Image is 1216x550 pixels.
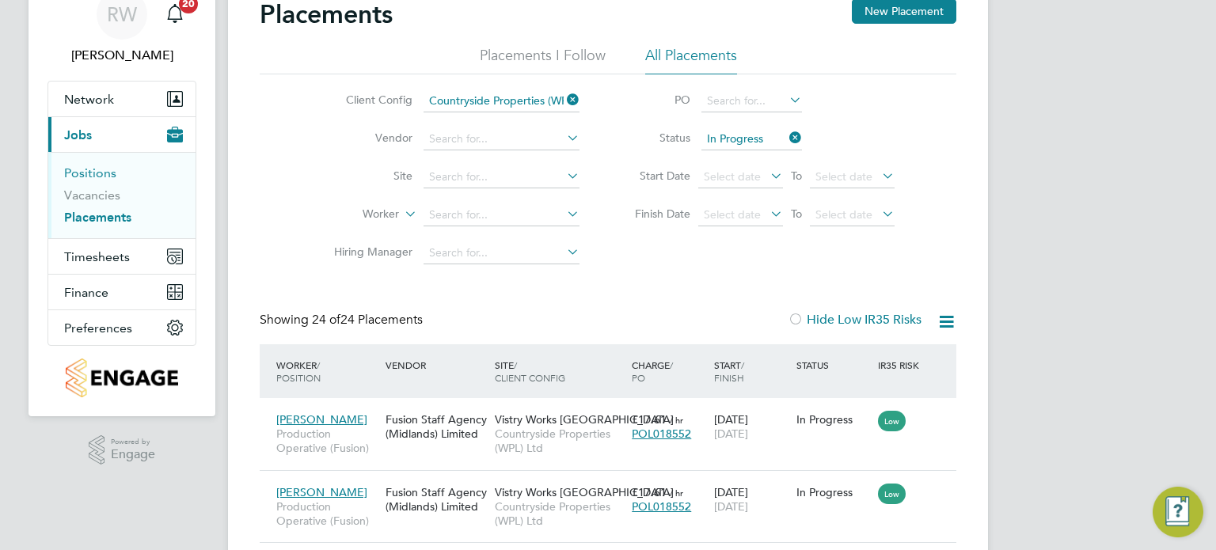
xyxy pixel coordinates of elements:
[64,285,108,300] span: Finance
[424,128,579,150] input: Search for...
[64,92,114,107] span: Network
[424,204,579,226] input: Search for...
[48,117,196,152] button: Jobs
[272,404,956,417] a: [PERSON_NAME]Production Operative (Fusion)Fusion Staff Agency (Midlands) LimitedVistry Works [GEO...
[619,131,690,145] label: Status
[815,169,872,184] span: Select date
[619,207,690,221] label: Finish Date
[308,207,399,222] label: Worker
[632,412,667,427] span: £17.61
[495,427,624,455] span: Countryside Properties (WPL) Ltd
[64,321,132,336] span: Preferences
[495,485,674,499] span: Vistry Works [GEOGRAPHIC_DATA]
[47,358,196,397] a: Go to home page
[312,312,423,328] span: 24 Placements
[670,487,683,499] span: / hr
[788,312,921,328] label: Hide Low IR35 Risks
[89,435,156,465] a: Powered byEngage
[628,351,710,392] div: Charge
[424,242,579,264] input: Search for...
[111,448,155,461] span: Engage
[495,412,674,427] span: Vistry Works [GEOGRAPHIC_DATA]
[64,127,92,142] span: Jobs
[796,412,871,427] div: In Progress
[276,412,367,427] span: [PERSON_NAME]
[704,169,761,184] span: Select date
[786,203,807,224] span: To
[276,485,367,499] span: [PERSON_NAME]
[480,46,606,74] li: Placements I Follow
[710,477,792,522] div: [DATE]
[48,82,196,116] button: Network
[321,93,412,107] label: Client Config
[321,245,412,259] label: Hiring Manager
[272,476,956,490] a: [PERSON_NAME]Production Operative (Fusion)Fusion Staff Agency (Midlands) LimitedVistry Works [GEO...
[701,90,802,112] input: Search for...
[701,128,802,150] input: Select one
[424,166,579,188] input: Search for...
[495,499,624,528] span: Countryside Properties (WPL) Ltd
[874,351,929,379] div: IR35 Risk
[714,427,748,441] span: [DATE]
[382,477,491,522] div: Fusion Staff Agency (Midlands) Limited
[670,414,683,426] span: / hr
[47,46,196,65] span: Richard Walsh
[321,169,412,183] label: Site
[792,351,875,379] div: Status
[48,239,196,274] button: Timesheets
[260,312,426,328] div: Showing
[710,351,792,392] div: Start
[64,165,116,180] a: Positions
[382,351,491,379] div: Vendor
[272,351,382,392] div: Worker
[1153,487,1203,537] button: Engage Resource Center
[111,435,155,449] span: Powered by
[796,485,871,499] div: In Progress
[632,499,691,514] span: POL018552
[878,484,906,504] span: Low
[815,207,872,222] span: Select date
[48,152,196,238] div: Jobs
[66,358,177,397] img: countryside-properties-logo-retina.png
[64,188,120,203] a: Vacancies
[312,312,340,328] span: 24 of
[786,165,807,186] span: To
[619,169,690,183] label: Start Date
[107,4,137,25] span: RW
[714,499,748,514] span: [DATE]
[321,131,412,145] label: Vendor
[704,207,761,222] span: Select date
[645,46,737,74] li: All Placements
[64,249,130,264] span: Timesheets
[632,427,691,441] span: POL018552
[276,499,378,528] span: Production Operative (Fusion)
[382,404,491,449] div: Fusion Staff Agency (Midlands) Limited
[276,358,321,384] span: / Position
[48,275,196,309] button: Finance
[424,90,579,112] input: Search for...
[64,210,131,225] a: Placements
[710,404,792,449] div: [DATE]
[491,351,628,392] div: Site
[714,358,744,384] span: / Finish
[632,358,673,384] span: / PO
[878,411,906,431] span: Low
[632,485,667,499] span: £17.61
[495,358,565,384] span: / Client Config
[276,427,378,455] span: Production Operative (Fusion)
[48,310,196,345] button: Preferences
[619,93,690,107] label: PO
